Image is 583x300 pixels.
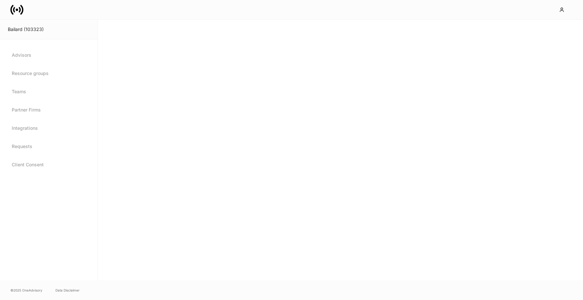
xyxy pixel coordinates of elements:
[8,66,90,81] a: Resource groups
[8,120,90,136] a: Integrations
[8,47,90,63] a: Advisors
[8,84,90,99] a: Teams
[8,102,90,118] a: Partner Firms
[8,139,90,154] a: Requests
[10,288,42,293] span: © 2025 OneAdvisory
[8,157,90,172] a: Client Consent
[8,26,90,33] div: Bailard (103323)
[55,288,80,293] a: Data Disclaimer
